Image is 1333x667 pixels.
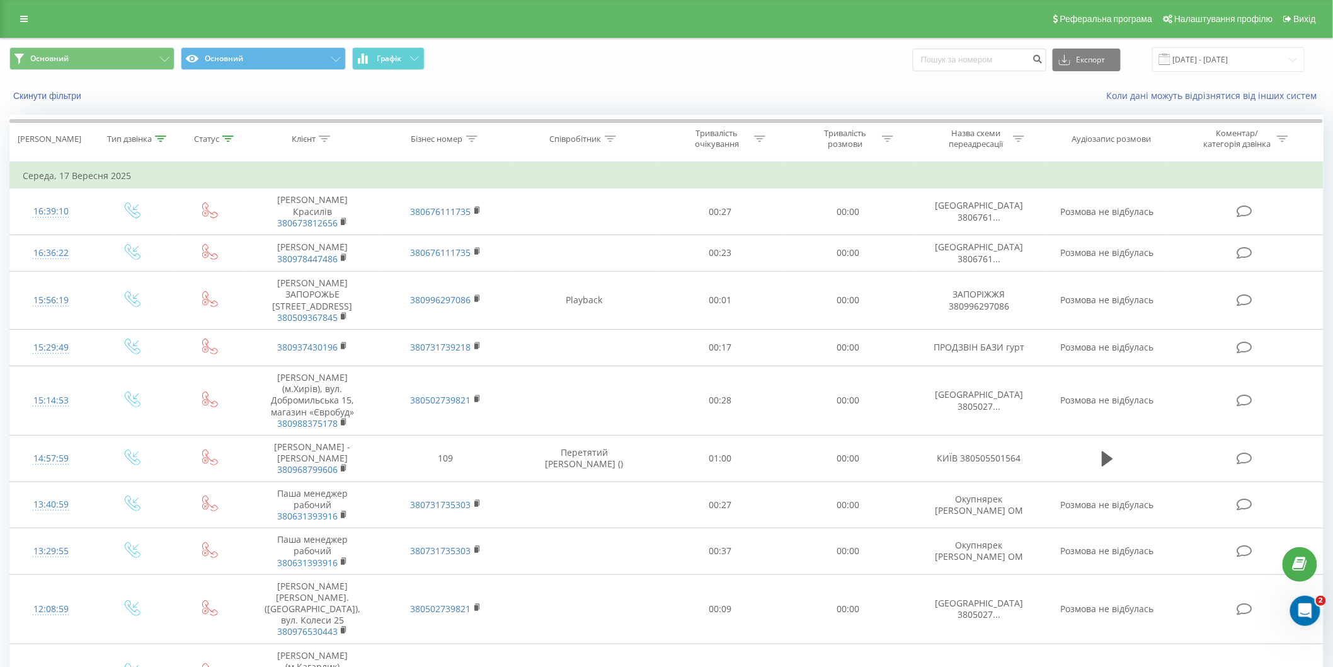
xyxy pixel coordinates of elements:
span: Реферальна програма [1060,14,1153,24]
td: Playback [512,272,656,330]
span: Розмова не відбулась [1061,603,1154,615]
span: Розмова не відбулась [1061,394,1154,406]
div: Назва схеми переадресації [942,128,1010,149]
a: 380976530443 [277,625,338,637]
span: Розмова не відбулась [1061,206,1154,217]
div: Співробітник [550,134,602,144]
td: [PERSON_NAME] [PERSON_NAME].([GEOGRAPHIC_DATA]), вул. Колеси 25 [246,574,379,644]
span: Розмова не відбулась [1061,341,1154,353]
button: Експорт [1053,49,1121,71]
a: 380631393916 [277,557,338,569]
td: 109 [379,436,513,482]
td: Середа, 17 Вересня 2025 [10,163,1324,188]
td: 00:00 [784,272,913,330]
div: Тип дзвінка [107,134,152,144]
td: 00:28 [656,366,784,436]
button: Графік [352,47,425,70]
span: Розмова не відбулась [1061,499,1154,511]
td: 00:09 [656,574,784,644]
span: Розмова не відбулась [1061,545,1154,557]
input: Пошук за номером [913,49,1046,71]
button: Основний [181,47,346,70]
td: ПРОДЗВІН БАЗИ гурт [913,329,1046,366]
td: 00:00 [784,366,913,436]
div: Бізнес номер [411,134,463,144]
a: 380673812656 [277,217,338,229]
td: Паша менеджер рабочий [246,482,379,528]
div: 14:57:59 [23,446,79,471]
div: 15:29:49 [23,335,79,360]
td: 00:17 [656,329,784,366]
div: 16:36:22 [23,241,79,265]
span: Налаштування профілю [1174,14,1273,24]
a: 380731735303 [411,499,471,511]
td: 01:00 [656,436,784,482]
a: 380731739218 [411,341,471,353]
a: 380509367845 [277,311,338,323]
div: 15:56:19 [23,288,79,313]
a: 380631393916 [277,510,338,522]
td: 00:00 [784,329,913,366]
a: Коли дані можуть відрізнятися вiд інших систем [1107,90,1324,101]
button: Основний [9,47,174,70]
a: 380968799606 [277,463,338,475]
iframe: Intercom live chat [1290,596,1320,626]
a: 380937430196 [277,341,338,353]
span: [GEOGRAPHIC_DATA] 3805027... [935,597,1023,620]
td: Перетятий [PERSON_NAME] () [512,436,656,482]
a: 380988375178 [277,417,338,429]
td: 00:00 [784,528,913,575]
a: 380978447486 [277,253,338,265]
div: 13:40:59 [23,492,79,517]
td: Паша менеджер рабочий [246,528,379,575]
a: 380676111735 [411,246,471,258]
span: [GEOGRAPHIC_DATA] 3806761... [935,199,1023,223]
a: 380502739821 [411,603,471,615]
span: Вихід [1294,14,1316,24]
td: [PERSON_NAME] - [PERSON_NAME] [246,436,379,482]
td: 00:00 [784,436,913,482]
td: КИЇВ 380505501564 [913,436,1046,482]
div: Аудіозапис розмови [1072,134,1152,144]
span: Розмова не відбулась [1061,294,1154,306]
td: [PERSON_NAME] [246,235,379,271]
div: Клієнт [292,134,316,144]
div: Статус [194,134,219,144]
td: [PERSON_NAME] (м.Хирів), вул. Добромильська 15, магазин «Євробуд» [246,366,379,436]
span: Основний [30,54,69,64]
div: Коментар/категорія дзвінка [1200,128,1274,149]
div: 16:39:10 [23,199,79,224]
span: 2 [1316,596,1326,606]
td: 00:27 [656,482,784,528]
div: Тривалість розмови [811,128,879,149]
div: Тривалість очікування [684,128,751,149]
a: 380676111735 [411,206,471,217]
a: 380996297086 [411,294,471,306]
td: 00:27 [656,188,784,235]
span: [GEOGRAPHIC_DATA] 3805027... [935,388,1023,412]
td: 00:00 [784,482,913,528]
td: 00:00 [784,188,913,235]
td: 00:01 [656,272,784,330]
td: 00:37 [656,528,784,575]
div: 15:14:53 [23,388,79,413]
span: Розмова не відбулась [1061,246,1154,258]
a: 380731735303 [411,545,471,557]
div: [PERSON_NAME] [18,134,81,144]
div: 12:08:59 [23,597,79,622]
span: Графік [377,54,401,63]
td: Окупнярек [PERSON_NAME] ОМ [913,482,1046,528]
td: 00:23 [656,235,784,271]
td: Окупнярек [PERSON_NAME] ОМ [913,528,1046,575]
td: [PERSON_NAME] Красилів [246,188,379,235]
td: ЗАПОРІЖЖЯ 380996297086 [913,272,1046,330]
td: 00:00 [784,235,913,271]
td: [PERSON_NAME] ЗАПОРОЖЬЕ [STREET_ADDRESS] [246,272,379,330]
div: 13:29:55 [23,539,79,564]
button: Скинути фільтри [9,90,88,101]
a: 380502739821 [411,394,471,406]
span: [GEOGRAPHIC_DATA] 3806761... [935,241,1023,264]
td: 00:00 [784,574,913,644]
